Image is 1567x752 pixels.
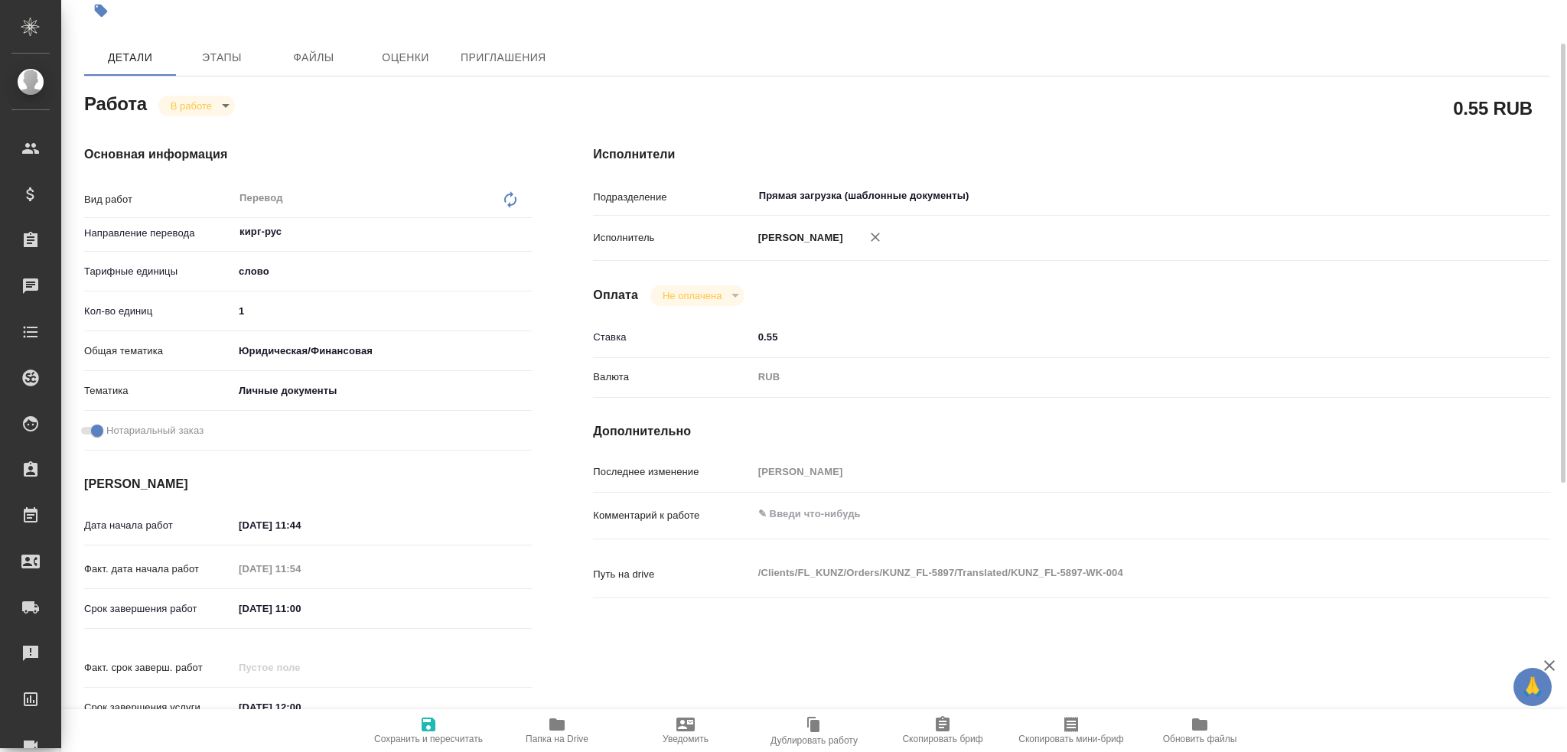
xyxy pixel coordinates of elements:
h2: Работа [84,89,147,116]
span: Сохранить и пересчитать [374,734,483,744]
span: Файлы [277,48,350,67]
h4: Оплата [593,286,638,304]
input: Пустое поле [233,656,367,679]
input: ✎ Введи что-нибудь [233,597,367,620]
button: Скопировать бриф [878,709,1007,752]
div: слово [233,259,532,285]
p: Срок завершения работ [84,601,233,617]
textarea: /Clients/FL_KUNZ/Orders/KUNZ_FL-5897/Translated/KUNZ_FL-5897-WK-004 [753,560,1471,586]
button: Уведомить [621,709,750,752]
button: Удалить исполнителя [858,220,892,254]
p: Кол-во единиц [84,304,233,319]
button: Папка на Drive [493,709,621,752]
button: Open [523,230,526,233]
p: Факт. дата начала работ [84,562,233,577]
p: Ставка [593,330,752,345]
div: RUB [753,364,1471,390]
p: Тематика [84,383,233,399]
span: Детали [93,48,167,67]
p: Путь на drive [593,567,752,582]
p: Комментарий к работе [593,508,752,523]
input: ✎ Введи что-нибудь [233,696,367,718]
p: Факт. срок заверш. работ [84,660,233,675]
span: Уведомить [663,734,709,744]
h2: 0.55 RUB [1453,95,1533,121]
p: Исполнитель [593,230,752,246]
button: Сохранить и пересчитать [364,709,493,752]
input: ✎ Введи что-нибудь [753,326,1471,348]
p: Подразделение [593,190,752,205]
input: Пустое поле [233,558,367,580]
button: Обновить файлы [1135,709,1264,752]
span: 🙏 [1520,671,1546,703]
button: Скопировать мини-бриф [1007,709,1135,752]
span: Приглашения [461,48,546,67]
input: ✎ Введи что-нибудь [233,300,532,322]
p: Валюта [593,369,752,385]
h4: Исполнители [593,145,1550,164]
span: Нотариальный заказ [106,423,204,438]
span: Обновить файлы [1163,734,1237,744]
span: Оценки [369,48,442,67]
div: В работе [650,285,744,306]
p: Последнее изменение [593,464,752,480]
span: Этапы [185,48,259,67]
input: Пустое поле [753,461,1471,483]
p: Срок завершения услуги [84,700,233,715]
h4: Основная информация [84,145,532,164]
p: Тарифные единицы [84,264,233,279]
button: Open [1462,194,1465,197]
p: [PERSON_NAME] [753,230,843,246]
span: Папка на Drive [526,734,588,744]
span: Скопировать мини-бриф [1018,734,1123,744]
p: Вид работ [84,192,233,207]
input: ✎ Введи что-нибудь [233,514,367,536]
div: Юридическая/Финансовая [233,338,532,364]
button: Дублировать работу [750,709,878,752]
button: 🙏 [1513,668,1552,706]
h4: Дополнительно [593,422,1550,441]
div: Личные документы [233,378,532,404]
p: Общая тематика [84,343,233,359]
button: Не оплачена [658,289,726,302]
h4: [PERSON_NAME] [84,475,532,493]
div: В работе [158,96,235,116]
p: Направление перевода [84,226,233,241]
span: Дублировать работу [770,735,858,746]
span: Скопировать бриф [902,734,982,744]
button: В работе [166,99,217,112]
p: Дата начала работ [84,518,233,533]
